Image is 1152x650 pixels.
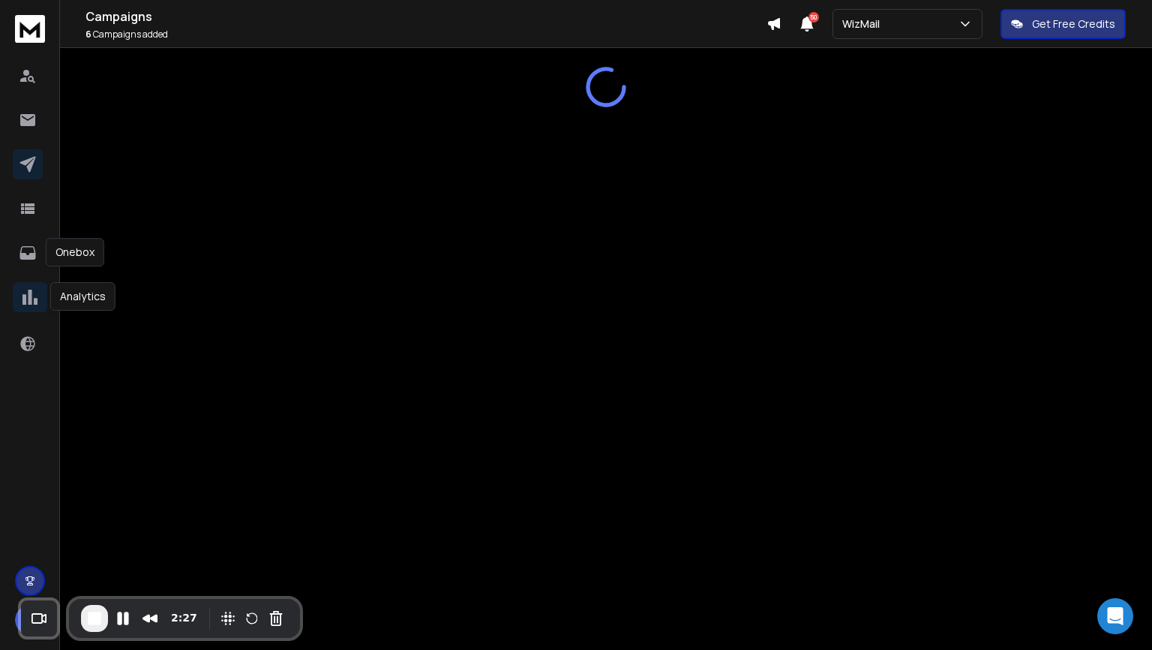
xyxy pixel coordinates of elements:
[15,605,45,635] button: V
[1032,17,1115,32] p: Get Free Credits
[808,12,819,23] span: 50
[85,28,91,41] span: 6
[15,15,45,43] img: logo
[842,17,886,32] p: WizMail
[1097,598,1133,634] div: Open Intercom Messenger
[85,29,766,41] p: Campaigns added
[1000,9,1126,39] button: Get Free Credits
[50,282,115,311] div: Analytics
[85,8,766,26] h1: Campaigns
[46,238,104,266] div: Onebox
